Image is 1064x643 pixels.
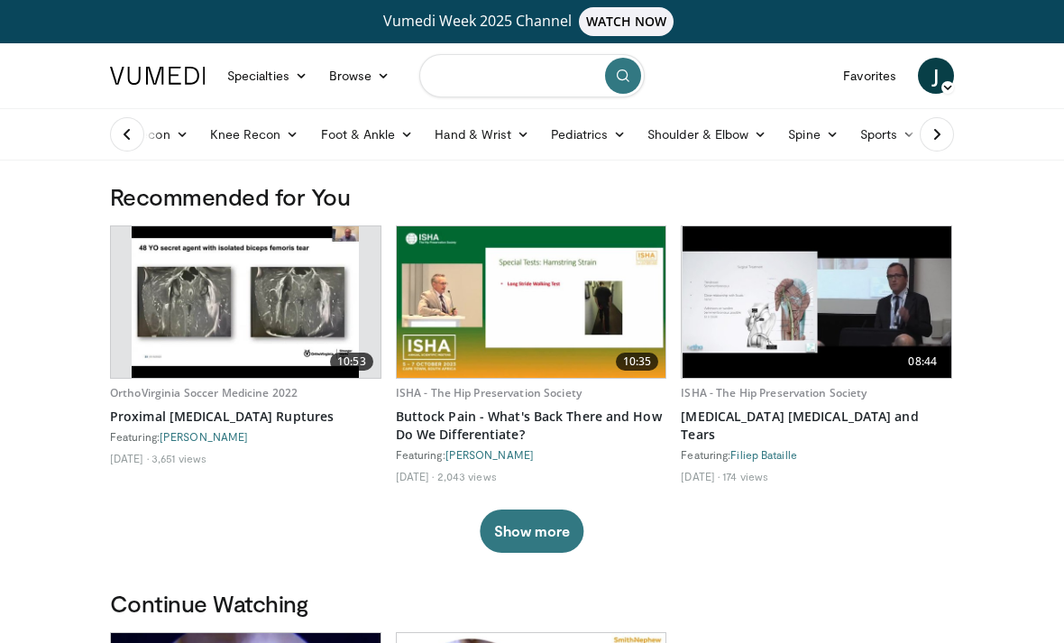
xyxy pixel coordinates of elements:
img: VuMedi Logo [110,67,206,85]
li: [DATE] [681,469,720,483]
a: ISHA - The Hip Preservation Society [681,385,867,400]
a: Spine [777,116,848,152]
a: 08:44 [682,226,951,378]
a: 10:53 [111,226,381,378]
div: Featuring: [110,429,381,444]
a: Favorites [832,58,907,94]
img: 334f698f-c4e5-4b6a-91d6-9ca748fba671.620x360_q85_upscale.jpg [132,226,359,378]
a: Filiep Bataille [730,448,797,461]
span: WATCH NOW [579,7,674,36]
span: 08:44 [901,353,944,371]
a: 10:35 [397,226,666,378]
li: 174 views [722,469,768,483]
h3: Recommended for You [110,182,954,211]
a: [PERSON_NAME] [445,448,534,461]
a: Pediatrics [540,116,637,152]
input: Search topics, interventions [419,54,645,97]
img: 1f534846-03ec-4301-b14d-224e35840c19.620x360_q85_upscale.jpg [397,226,665,378]
div: Featuring: [396,447,667,462]
img: 1f3d876c-c3e9-4625-a43e-f32213a52be8.620x360_q85_upscale.jpg [683,226,951,378]
a: Sports [849,116,927,152]
a: Browse [318,58,401,94]
a: Buttock Pain - What's Back There and How Do We Differentiate? [396,408,667,444]
a: Foot & Ankle [310,116,425,152]
a: Specialties [216,58,318,94]
a: Hand & Wrist [424,116,540,152]
a: Knee Recon [199,116,310,152]
a: Proximal [MEDICAL_DATA] Ruptures [110,408,381,426]
li: [DATE] [110,451,149,465]
a: Vumedi Week 2025 ChannelWATCH NOW [99,7,965,36]
a: J [918,58,954,94]
li: 2,043 views [437,469,497,483]
div: Featuring: [681,447,952,462]
a: [PERSON_NAME] [160,430,248,443]
li: 3,651 views [151,451,206,465]
a: Shoulder & Elbow [637,116,777,152]
a: ISHA - The Hip Preservation Society [396,385,582,400]
h3: Continue Watching [110,589,954,618]
li: [DATE] [396,469,435,483]
span: 10:35 [616,353,659,371]
a: OrthoVirginia Soccer Medicine 2022 [110,385,298,400]
a: [MEDICAL_DATA] [MEDICAL_DATA] and Tears [681,408,952,444]
span: 10:53 [330,353,373,371]
button: Show more [480,510,583,553]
